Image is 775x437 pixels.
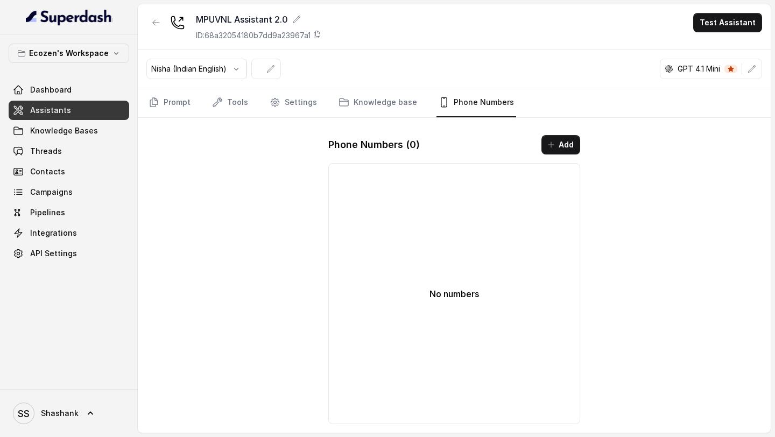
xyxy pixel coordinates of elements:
[30,84,72,95] span: Dashboard
[9,80,129,100] a: Dashboard
[9,223,129,243] a: Integrations
[9,101,129,120] a: Assistants
[9,398,129,428] a: Shashank
[30,228,77,238] span: Integrations
[30,146,62,157] span: Threads
[41,408,79,419] span: Shashank
[30,187,73,198] span: Campaigns
[146,88,193,117] a: Prompt
[9,182,129,202] a: Campaigns
[267,88,319,117] a: Settings
[30,166,65,177] span: Contacts
[9,203,129,222] a: Pipelines
[665,65,673,73] svg: openai logo
[30,248,77,259] span: API Settings
[146,88,762,117] nav: Tabs
[678,64,720,74] p: GPT 4.1 Mini
[336,88,419,117] a: Knowledge base
[541,135,580,154] button: Add
[30,125,98,136] span: Knowledge Bases
[9,244,129,263] a: API Settings
[693,13,762,32] button: Test Assistant
[328,136,420,153] h1: Phone Numbers ( 0 )
[151,64,227,74] p: Nisha (Indian English)
[18,408,30,419] text: SS
[29,47,109,60] p: Ecozen's Workspace
[196,30,311,41] p: ID: 68a32054180b7dd9a23967a1
[30,105,71,116] span: Assistants
[196,13,321,26] div: MPUVNL Assistant 2.0
[9,162,129,181] a: Contacts
[210,88,250,117] a: Tools
[9,44,129,63] button: Ecozen's Workspace
[9,121,129,140] a: Knowledge Bases
[429,287,479,300] p: No numbers
[9,142,129,161] a: Threads
[26,9,112,26] img: light.svg
[436,88,516,117] a: Phone Numbers
[30,207,65,218] span: Pipelines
